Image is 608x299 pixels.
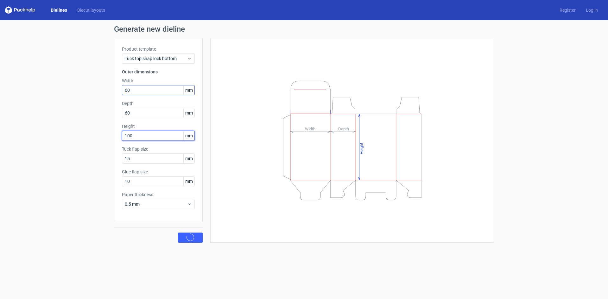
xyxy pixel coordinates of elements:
span: mm [183,177,194,186]
tspan: Height [359,142,364,154]
tspan: Depth [338,126,349,131]
a: Register [554,7,581,13]
span: mm [183,131,194,140]
a: Diecut layouts [72,7,110,13]
h3: Outer dimensions [122,69,195,75]
h1: Generate new dieline [114,25,494,33]
label: Paper thickness [122,191,195,198]
label: Glue flap size [122,169,195,175]
span: mm [183,154,194,163]
a: Log in [581,7,603,13]
span: 0.5 mm [125,201,187,207]
tspan: Width [305,126,315,131]
label: Product template [122,46,195,52]
span: mm [183,85,194,95]
a: Dielines [46,7,72,13]
label: Height [122,123,195,129]
span: mm [183,108,194,118]
label: Tuck flap size [122,146,195,152]
label: Width [122,78,195,84]
label: Depth [122,100,195,107]
span: Tuck top snap lock bottom [125,55,187,62]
